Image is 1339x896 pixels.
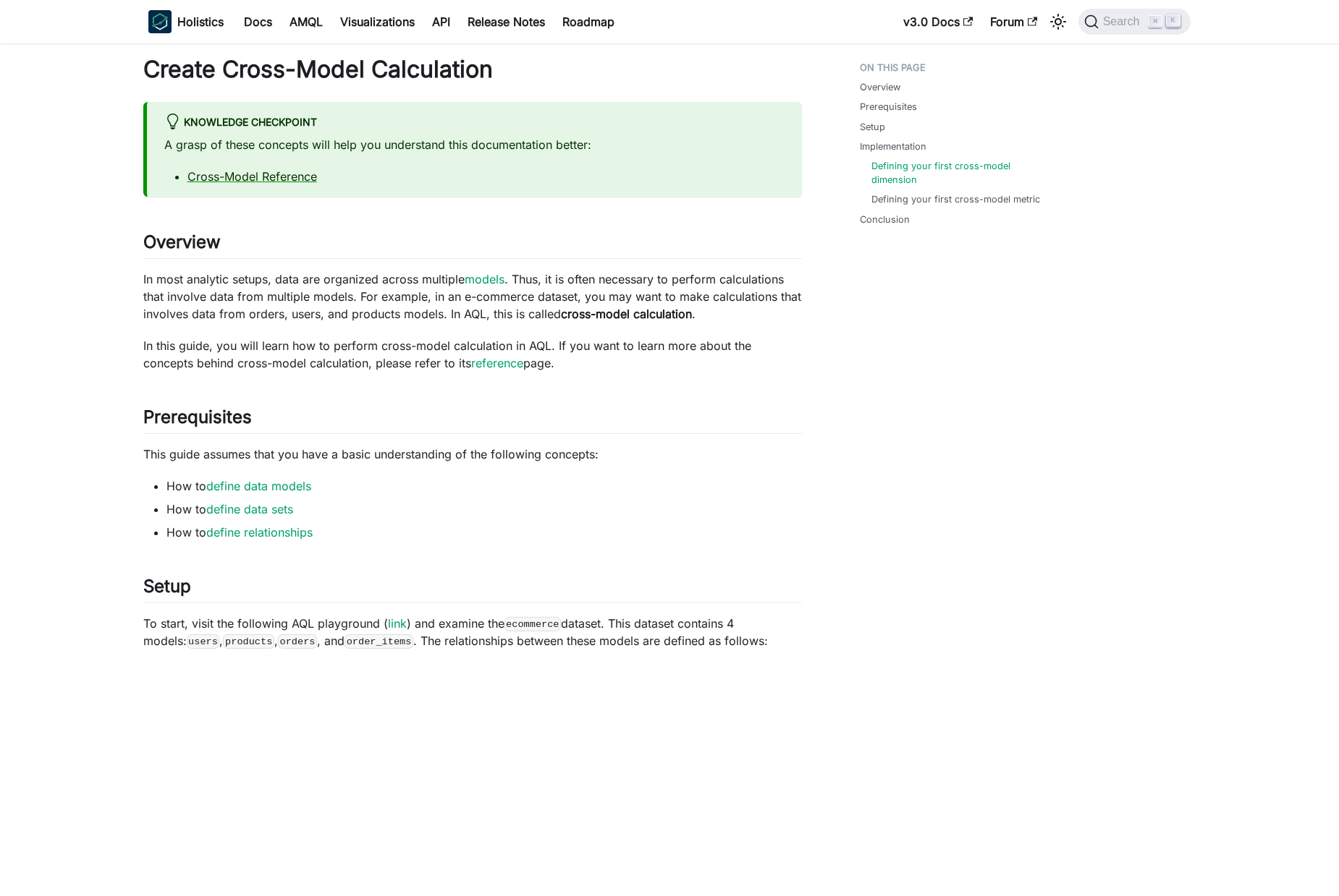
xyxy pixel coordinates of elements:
li: How to [166,477,802,495]
a: v3.0 Docs [895,10,981,33]
a: Defining your first cross-model metric [871,192,1040,206]
kbd: ⌘ [1148,15,1162,28]
a: Roadmap [554,10,623,33]
code: ecommerce [504,617,562,631]
button: Search (Command+K) [1078,9,1191,35]
a: Forum [981,10,1046,33]
a: Conclusion [860,213,910,226]
img: Holistics [148,10,172,33]
a: define data sets [206,502,293,516]
li: How to [166,500,802,518]
h1: Create Cross-Model Calculation [143,55,802,84]
a: define relationships [206,525,313,539]
a: reference [471,356,523,370]
p: In this guide, you will learn how to perform cross-model calculation in AQL. If you want to learn... [143,337,802,372]
strong: cross-model calculation [561,307,692,321]
a: Visualizations [331,10,423,33]
p: In most analytic setups, data are organized across multiple . Thus, it is often necessary to perf... [143,270,802,323]
p: To start, visit the following AQL playground ( ) and examine the dataset. This dataset contains 4... [143,615,802,649]
a: Docs [235,10,281,33]
code: order_items [345,634,413,649]
code: orders [278,634,317,649]
span: Search [1099,15,1149,28]
a: Implementation [860,140,926,153]
a: API [423,10,459,33]
a: models [465,272,504,286]
a: HolisticsHolistics [148,10,224,33]
a: AMQL [281,10,331,33]
a: Overview [860,80,900,94]
kbd: K [1166,14,1180,27]
a: Cross-Model Reference [187,169,317,184]
h2: Setup [143,576,802,603]
button: Switch between dark and light mode (currently light mode) [1047,10,1070,33]
a: Setup [860,120,885,134]
a: link [388,616,407,631]
a: Prerequisites [860,100,917,114]
h2: Overview [143,231,802,259]
code: products [223,634,274,649]
p: This guide assumes that you have a basic understanding of the following concepts: [143,445,802,463]
h2: Prerequisites [143,406,802,434]
a: define data models [206,479,311,493]
li: How to [166,524,802,541]
code: users [187,634,220,649]
a: Release Notes [459,10,554,33]
p: A grasp of these concepts will help you understand this documentation better: [164,136,785,153]
b: Holistics [177,13,224,30]
div: Knowledge Checkpoint [164,114,785,132]
a: Defining your first cross-model dimension [871,159,1041,187]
